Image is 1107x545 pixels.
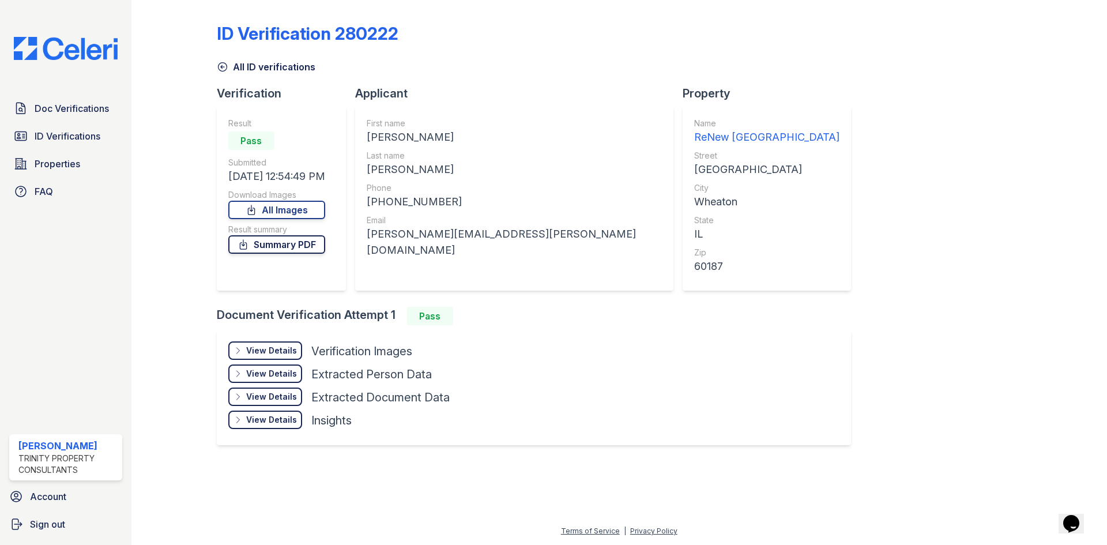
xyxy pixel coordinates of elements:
div: Phone [367,182,662,194]
div: Verification [217,85,355,102]
div: IL [694,226,839,242]
div: [PERSON_NAME] [367,129,662,145]
div: Insights [311,412,352,429]
div: [DATE] 12:54:49 PM [228,168,325,185]
span: Account [30,490,66,503]
div: Extracted Document Data [311,389,450,405]
div: Document Verification Attempt 1 [217,307,860,325]
a: Account [5,485,127,508]
div: Zip [694,247,839,258]
a: Sign out [5,513,127,536]
span: Properties [35,157,80,171]
div: Street [694,150,839,161]
div: 60187 [694,258,839,275]
span: Sign out [30,517,65,531]
div: Applicant [355,85,683,102]
span: FAQ [35,185,53,198]
a: Name ReNew [GEOGRAPHIC_DATA] [694,118,839,145]
div: Property [683,85,860,102]
div: Pass [407,307,453,325]
div: [PERSON_NAME][EMAIL_ADDRESS][PERSON_NAME][DOMAIN_NAME] [367,226,662,258]
div: View Details [246,414,297,426]
div: City [694,182,839,194]
div: Name [694,118,839,129]
iframe: chat widget [1059,499,1095,533]
div: [PERSON_NAME] [367,161,662,178]
div: Download Images [228,189,325,201]
div: Submitted [228,157,325,168]
div: Pass [228,131,274,150]
img: CE_Logo_Blue-a8612792a0a2168367f1c8372b55b34899dd931a85d93a1a3d3e32e68fde9ad4.png [5,37,127,60]
div: Trinity Property Consultants [18,453,118,476]
div: View Details [246,391,297,403]
div: ID Verification 280222 [217,23,398,44]
div: State [694,215,839,226]
a: FAQ [9,180,122,203]
div: Result [228,118,325,129]
div: Extracted Person Data [311,366,432,382]
div: [PERSON_NAME] [18,439,118,453]
span: ID Verifications [35,129,100,143]
div: Verification Images [311,343,412,359]
div: ReNew [GEOGRAPHIC_DATA] [694,129,839,145]
div: Result summary [228,224,325,235]
a: Privacy Policy [630,527,677,535]
span: Doc Verifications [35,102,109,115]
div: Email [367,215,662,226]
div: Last name [367,150,662,161]
a: Doc Verifications [9,97,122,120]
div: | [624,527,626,535]
a: Summary PDF [228,235,325,254]
a: Terms of Service [561,527,620,535]
div: Wheaton [694,194,839,210]
div: View Details [246,345,297,356]
div: [GEOGRAPHIC_DATA] [694,161,839,178]
a: All Images [228,201,325,219]
div: View Details [246,368,297,379]
a: All ID verifications [217,60,315,74]
div: First name [367,118,662,129]
a: ID Verifications [9,125,122,148]
div: [PHONE_NUMBER] [367,194,662,210]
a: Properties [9,152,122,175]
